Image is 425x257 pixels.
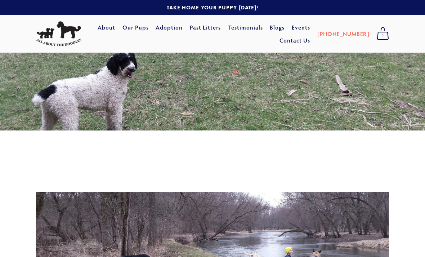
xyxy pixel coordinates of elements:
a: [PHONE_NUMBER] [317,27,370,40]
a: About [98,21,115,34]
img: All About The Doodles [36,21,81,46]
span: 0 [377,31,389,40]
a: Adoption [156,21,183,34]
a: Events [292,21,310,34]
a: Our Pups [122,21,149,34]
a: Past Litters [190,23,221,31]
a: Blogs [270,21,285,34]
a: 0 items in cart [373,25,393,43]
a: Contact Us [279,34,310,47]
a: Testimonials [228,21,263,34]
